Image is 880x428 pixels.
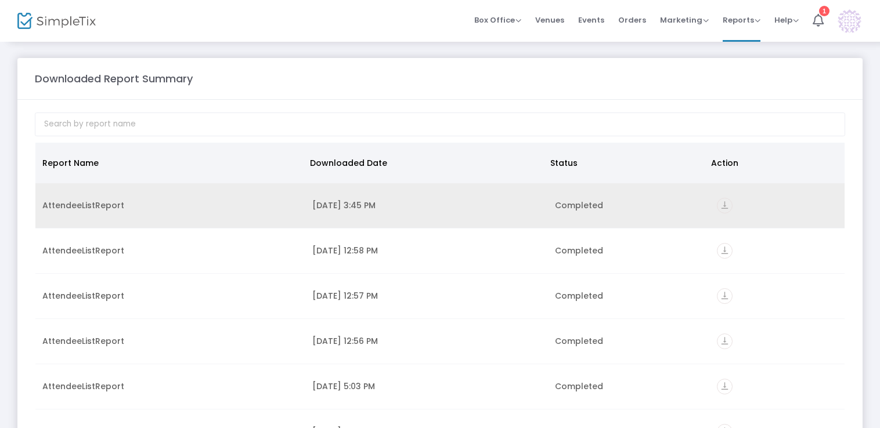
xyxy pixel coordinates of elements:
div: 9/15/2025 5:03 PM [312,380,541,392]
div: 1 [819,6,829,16]
div: https://go.SimpleTix.com/7zr71 [717,243,838,259]
i: vertical_align_bottom [717,198,733,213]
a: vertical_align_bottom [717,246,733,258]
a: vertical_align_bottom [717,382,733,394]
div: Completed [555,245,703,256]
div: Completed [555,335,703,347]
div: AttendeeListReport [42,335,298,347]
i: vertical_align_bottom [717,379,733,394]
div: 9/22/2025 12:57 PM [312,290,541,302]
span: Orders [618,5,646,35]
div: Completed [555,290,703,302]
div: https://go.SimpleTix.com/bnodh [717,198,838,213]
th: Downloaded Date [303,143,544,183]
div: AttendeeListReport [42,200,298,211]
i: vertical_align_bottom [717,288,733,304]
th: Action [704,143,838,183]
div: https://go.SimpleTix.com/03zg6 [717,333,838,349]
div: https://go.SimpleTix.com/6yq1x [717,288,838,304]
span: Reports [723,14,760,26]
div: 9/22/2025 12:56 PM [312,335,541,347]
div: 9/23/2025 3:45 PM [312,200,541,211]
span: Marketing [660,14,709,26]
span: Box Office [474,14,521,26]
th: Report Name [35,143,303,183]
div: 9/22/2025 12:58 PM [312,245,541,256]
i: vertical_align_bottom [717,333,733,349]
a: vertical_align_bottom [717,292,733,303]
input: Search by report name [35,113,845,136]
a: vertical_align_bottom [717,201,733,213]
div: AttendeeListReport [42,290,298,302]
span: Venues [535,5,564,35]
span: Help [774,14,799,26]
th: Status [543,143,704,183]
i: vertical_align_bottom [717,243,733,259]
span: Events [578,5,604,35]
div: AttendeeListReport [42,245,298,256]
m-panel-title: Downloaded Report Summary [35,71,193,86]
div: AttendeeListReport [42,380,298,392]
div: https://go.SimpleTix.com/e56dl [717,379,838,394]
div: Completed [555,200,703,211]
a: vertical_align_bottom [717,337,733,349]
div: Completed [555,380,703,392]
